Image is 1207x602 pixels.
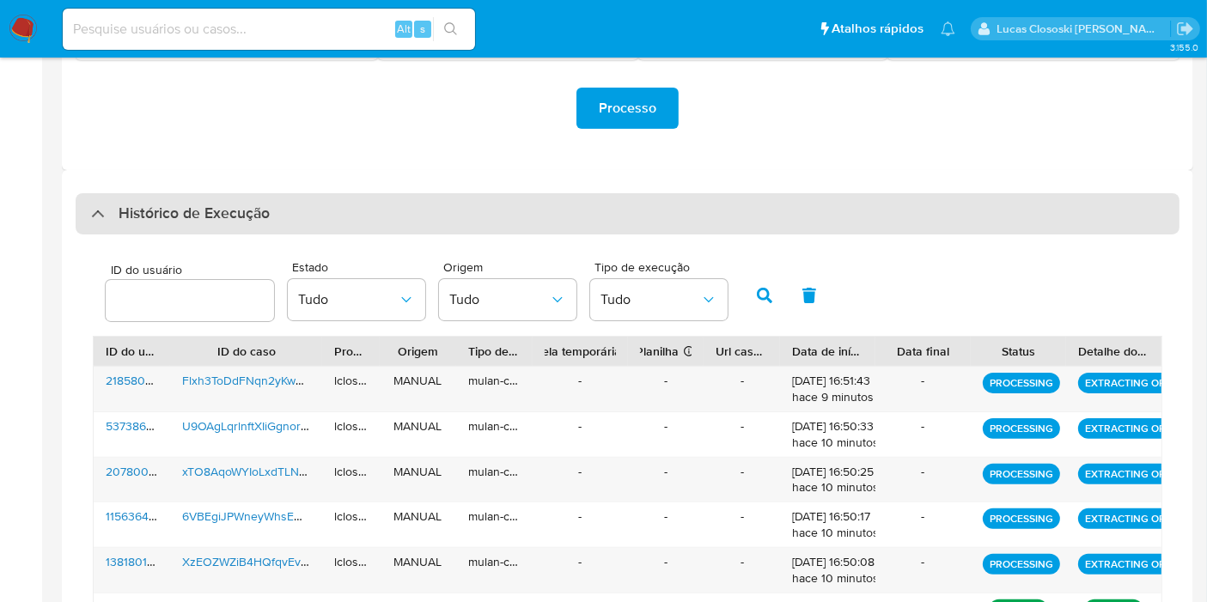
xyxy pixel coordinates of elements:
p: lucas.clososki@mercadolivre.com [997,21,1171,37]
a: Notificações [941,21,955,36]
span: s [420,21,425,37]
span: Alt [397,21,411,37]
button: search-icon [433,17,468,41]
a: Sair [1176,20,1194,38]
span: 3.155.0 [1170,40,1198,54]
span: Atalhos rápidos [832,20,924,38]
input: Pesquise usuários ou casos... [63,18,475,40]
